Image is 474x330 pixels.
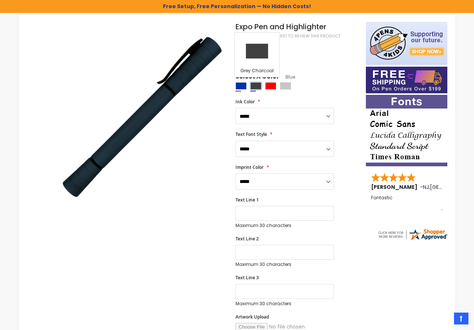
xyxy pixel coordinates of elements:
div: Blue [236,82,247,90]
span: Expo Pen and Highlighter [236,21,326,32]
span: Select A Color [236,73,279,83]
span: Text Line 3 [236,274,259,281]
span: Text Line 1 [236,197,259,203]
p: Maximum 30 characters [236,223,334,229]
img: Free shipping on orders over $199 [366,67,447,93]
div: Grey Charcoal [250,82,261,90]
div: Red [265,82,276,90]
img: 4pens 4 kids [366,22,447,65]
span: Text Line 2 [236,236,259,242]
span: [PERSON_NAME] [371,183,420,191]
span: Artwork Upload [236,314,269,320]
div: Grey Charcoal [237,68,277,75]
img: expo_side_blue_1.jpg [56,33,226,202]
a: 4pens.com certificate URL [377,236,448,243]
p: Maximum 30 characters [236,301,334,307]
span: Imprint Color [236,164,264,170]
p: Maximum 30 characters [236,261,334,267]
span: Ink Color [236,99,255,105]
img: 4pens.com widget logo [377,228,448,241]
div: Silver [280,82,291,90]
div: Fantastic [371,195,443,211]
a: Be the first to review this product [263,33,340,39]
img: font-personalization-examples [366,95,447,166]
iframe: Google Customer Reviews [413,310,474,330]
span: Blue [279,74,295,80]
span: Text Font Style [236,131,267,137]
span: NJ [423,183,429,191]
